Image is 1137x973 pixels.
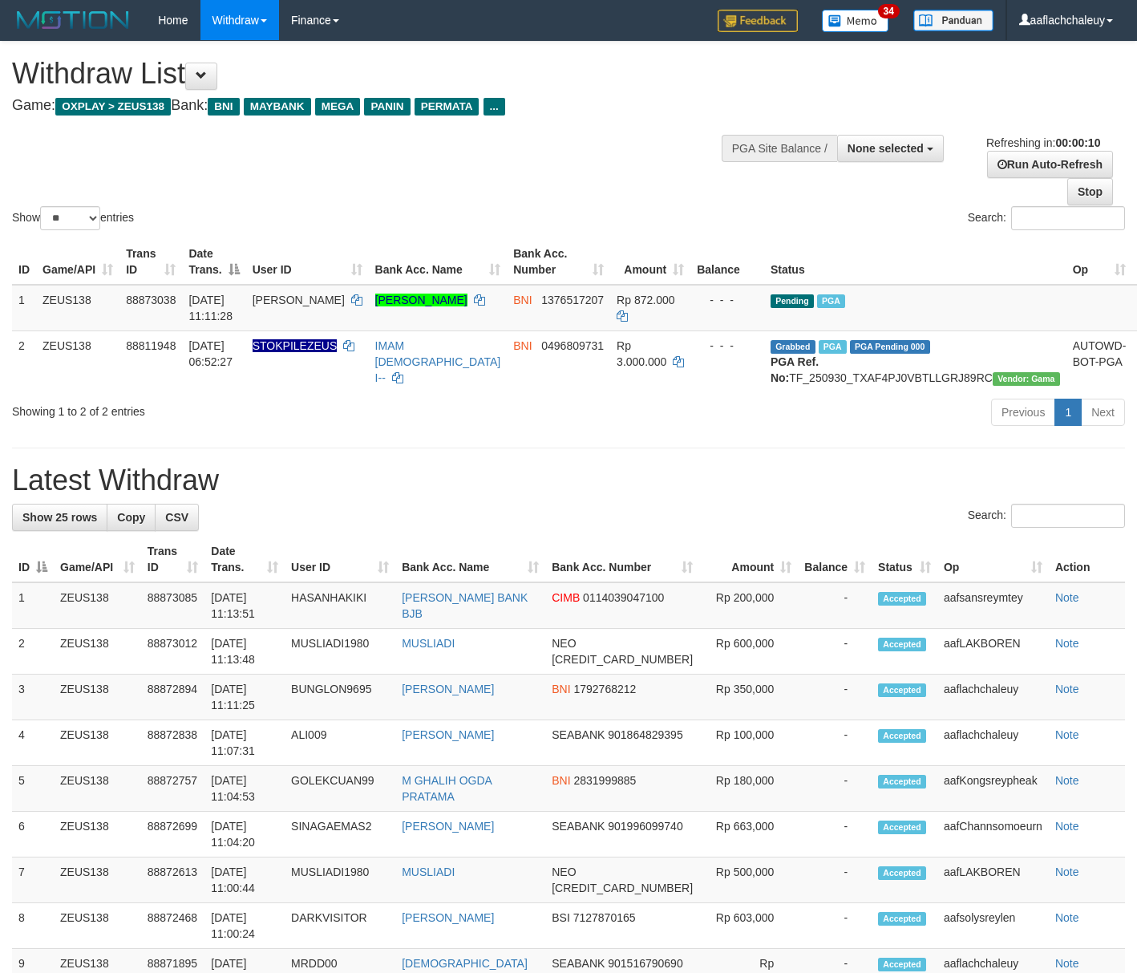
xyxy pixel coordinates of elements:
td: GOLEKCUAN99 [285,766,395,812]
span: SEABANK [552,728,605,741]
span: CIMB [552,591,580,604]
span: Accepted [878,912,926,926]
a: CSV [155,504,199,531]
th: Op: activate to sort column ascending [937,537,1049,582]
a: [PERSON_NAME] [402,683,494,695]
td: - [798,857,872,903]
td: aafChannsomoeurn [937,812,1049,857]
td: aafKongsreypheak [937,766,1049,812]
td: Rp 100,000 [699,720,798,766]
span: 88811948 [126,339,176,352]
span: Copy 901996099740 to clipboard [608,820,682,833]
td: Rp 600,000 [699,629,798,675]
td: [DATE] 11:04:53 [204,766,285,812]
a: MUSLIADI [402,637,455,650]
a: 1 [1054,399,1082,426]
span: Accepted [878,592,926,606]
th: Bank Acc. Number: activate to sort column ascending [545,537,699,582]
td: ZEUS138 [54,720,141,766]
td: - [798,675,872,720]
td: 7 [12,857,54,903]
th: Op: activate to sort column ascending [1066,239,1133,285]
span: Rp 3.000.000 [617,339,666,368]
span: Rp 872.000 [617,294,674,306]
a: [PERSON_NAME] [402,728,494,741]
th: ID [12,239,36,285]
th: Amount: activate to sort column ascending [699,537,798,582]
td: ZEUS138 [36,330,119,392]
td: [DATE] 11:00:24 [204,903,285,949]
th: Balance [690,239,764,285]
span: BNI [513,294,532,306]
td: aafsolysreylen [937,903,1049,949]
span: SEABANK [552,957,605,970]
span: NEO [552,637,576,650]
td: AUTOWD-BOT-PGA [1066,330,1133,392]
td: 88873012 [141,629,205,675]
td: - [798,812,872,857]
th: Amount: activate to sort column ascending [610,239,690,285]
td: Rp 200,000 [699,582,798,629]
span: Accepted [878,821,926,834]
span: [DATE] 06:52:27 [188,339,233,368]
div: - - - [697,292,758,308]
a: Note [1055,820,1079,833]
td: Rp 180,000 [699,766,798,812]
td: Rp 350,000 [699,675,798,720]
td: - [798,903,872,949]
span: Copy 901864829395 to clipboard [608,728,682,741]
td: [DATE] 11:00:44 [204,857,285,903]
a: Note [1055,728,1079,741]
td: 2 [12,629,54,675]
td: 4 [12,720,54,766]
div: PGA Site Balance / [722,135,837,162]
th: Status: activate to sort column ascending [872,537,937,582]
td: aaflachchaleuy [937,720,1049,766]
td: - [798,766,872,812]
th: User ID: activate to sort column ascending [285,537,395,582]
span: Copy 0496809731 to clipboard [541,339,604,352]
span: Accepted [878,958,926,971]
a: MUSLIADI [402,866,455,878]
td: 88872757 [141,766,205,812]
input: Search: [1011,206,1125,230]
td: 88872613 [141,857,205,903]
td: [DATE] 11:13:51 [204,582,285,629]
a: Copy [107,504,156,531]
span: [PERSON_NAME] [253,294,345,306]
td: 6 [12,812,54,857]
span: 88873038 [126,294,176,306]
img: Button%20Memo.svg [822,10,889,32]
td: [DATE] 11:07:31 [204,720,285,766]
span: Copy [117,511,145,524]
td: aafsansreymtey [937,582,1049,629]
span: PANIN [364,98,410,116]
span: Accepted [878,775,926,789]
span: MAYBANK [244,98,311,116]
img: MOTION_logo.png [12,8,134,32]
input: Search: [1011,504,1125,528]
h4: Game: Bank: [12,98,742,114]
a: Note [1055,683,1079,695]
td: 88872468 [141,903,205,949]
a: M GHALIH OGDA PRATAMA [402,774,492,803]
span: Copy 1792768212 to clipboard [573,683,636,695]
td: aaflachchaleuy [937,675,1049,720]
a: Note [1055,911,1079,924]
span: Pending [771,294,814,308]
td: ZEUS138 [54,766,141,812]
td: Rp 603,000 [699,903,798,949]
span: Accepted [878,866,926,880]
th: Game/API: activate to sort column ascending [54,537,141,582]
th: Date Trans.: activate to sort column ascending [204,537,285,582]
td: aafLAKBOREN [937,629,1049,675]
strong: 00:00:10 [1055,136,1100,149]
th: Trans ID: activate to sort column ascending [119,239,182,285]
span: NEO [552,866,576,878]
a: Note [1055,866,1079,878]
td: SINAGAEMAS2 [285,812,395,857]
span: [DATE] 11:11:28 [188,294,233,322]
span: Copy 5859457168856576 to clipboard [552,882,693,894]
span: OXPLAY > ZEUS138 [55,98,171,116]
td: MUSLIADI1980 [285,857,395,903]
